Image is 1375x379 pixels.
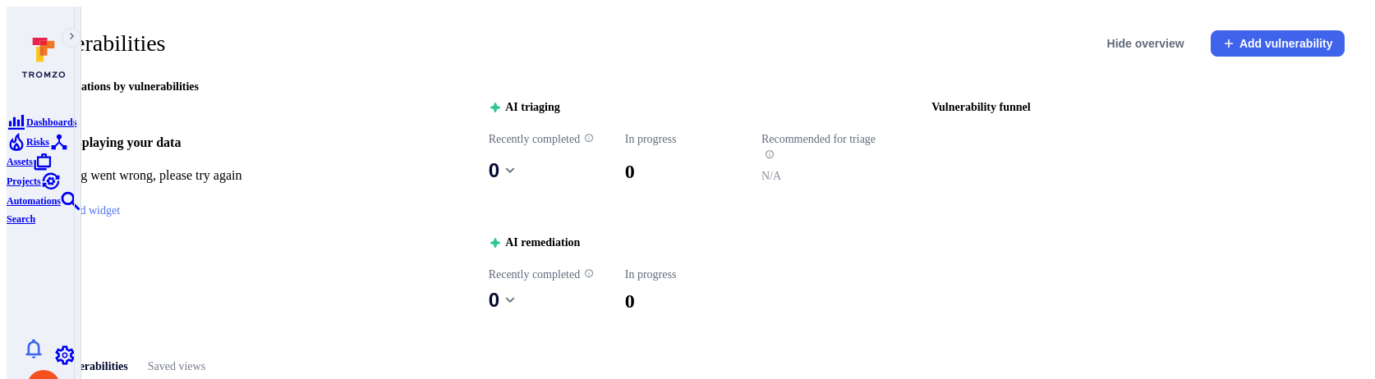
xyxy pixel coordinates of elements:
button: Hide overview [1096,30,1196,57]
span: Dashboards [26,116,76,128]
button: 0 [489,158,517,185]
span: Assets [7,156,33,167]
div: Top integrations by vulnerabilities [30,79,458,329]
span: Recently completed [489,267,614,283]
span: Search [7,213,35,225]
span: In progress [625,267,750,283]
span: In progress [625,131,750,148]
span: 0 [625,288,750,314]
h2: AI triaging [489,99,560,116]
h2: Vulnerability funnel [931,99,1030,116]
button: Notifications [12,336,54,362]
h4: Error displaying your data [30,135,458,150]
a: Settings [55,347,75,361]
span: 0 [625,158,750,185]
span: 0 [489,159,499,181]
a: Dashboards [7,114,76,128]
a: Risks [7,134,49,148]
i: Expand navigation menu [67,31,77,44]
div: Saved views [148,358,205,375]
svg: AI triaged vulnerabilities in the last 7 days [584,133,594,143]
span: Recommended for triage [761,131,886,164]
div: All vulnerabilities [40,358,128,375]
span: Top integrations by vulnerabilities [30,80,199,93]
span: Vulnerabilities [30,30,166,57]
h2: AI remediation [489,235,581,251]
button: Expand navigation menu [62,28,81,48]
span: 0 [489,289,499,311]
svg: AI remediated vulnerabilities in the last 7 days [584,268,594,278]
span: Automations [7,195,61,207]
p: Something went wrong, please try again [30,168,458,183]
span: Projects [7,176,41,187]
svg: Vulnerabilities with critical and high severity from supported integrations (SCA/SAST/CSPM) that ... [765,149,775,159]
span: Recently completed [489,131,614,148]
p: N/A [761,168,886,185]
button: Add vulnerability [1211,30,1345,57]
span: Risks [26,136,49,148]
button: 0 [489,287,517,314]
